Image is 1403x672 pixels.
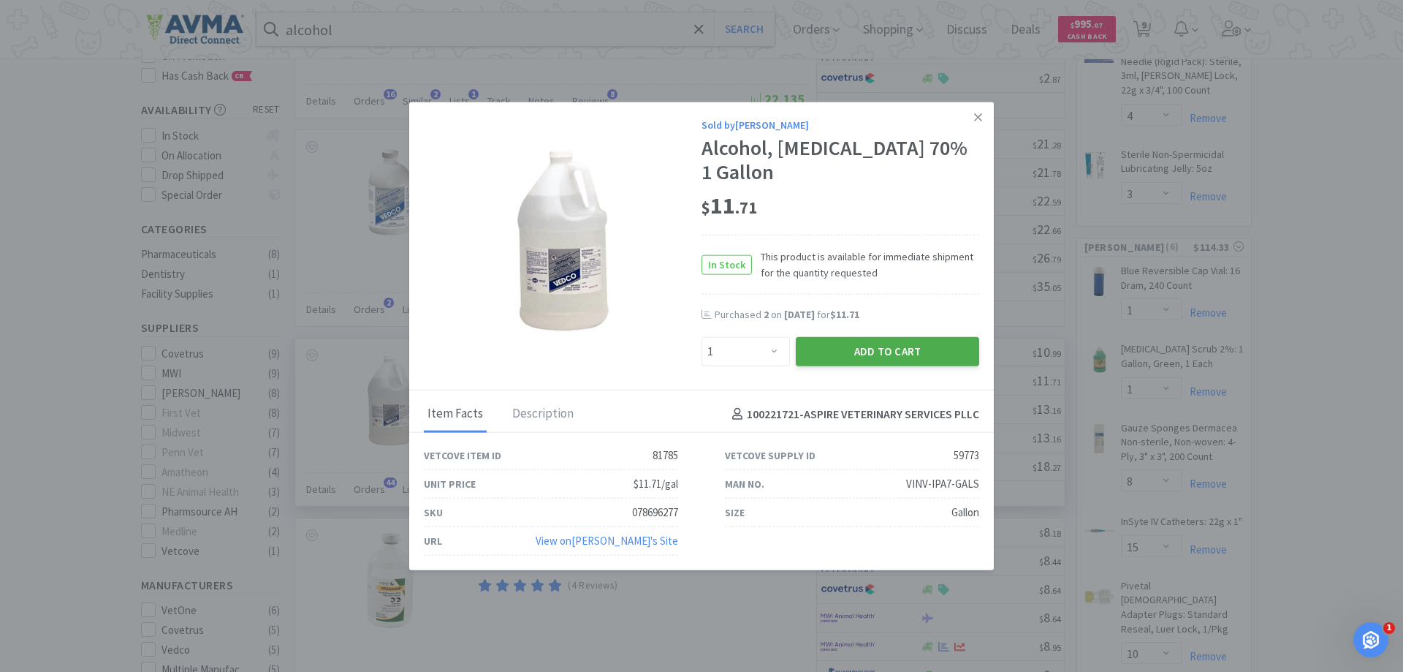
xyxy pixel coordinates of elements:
div: 59773 [954,447,979,464]
img: e708284043ad452daecbea55018b07cb_59773.jpeg [468,146,658,336]
button: Add to Cart [796,337,979,366]
div: VINV-IPA7-GALS [906,475,979,493]
span: 2 [764,308,769,321]
div: Purchased on for [715,308,979,322]
div: Description [509,396,577,433]
span: 11 [701,191,757,220]
span: $ [701,197,710,218]
div: SKU [424,505,443,521]
span: This product is available for immediate shipment for the quantity requested [752,248,979,281]
div: Unit Price [424,476,476,492]
span: . 71 [735,197,757,218]
div: 078696277 [632,504,678,521]
div: Gallon [951,504,979,521]
div: Sold by [PERSON_NAME] [701,116,979,132]
div: Vetcove Supply ID [725,448,815,464]
h4: 100221721 - ASPIRE VETERINARY SERVICES PLLC [726,404,979,423]
span: $11.71 [830,308,859,321]
div: URL [424,533,442,549]
div: Vetcove Item ID [424,448,501,464]
a: View on[PERSON_NAME]'s Site [536,534,678,548]
div: 81785 [653,447,678,464]
div: Alcohol, [MEDICAL_DATA] 70% 1 Gallon [701,136,979,185]
span: [DATE] [784,308,815,321]
div: $11.71/gal [634,475,678,493]
div: Size [725,505,745,521]
iframe: Intercom live chat [1353,622,1388,657]
span: 1 [1383,622,1395,634]
div: Man No. [725,476,764,492]
span: In Stock [702,255,751,273]
div: Item Facts [424,396,487,433]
